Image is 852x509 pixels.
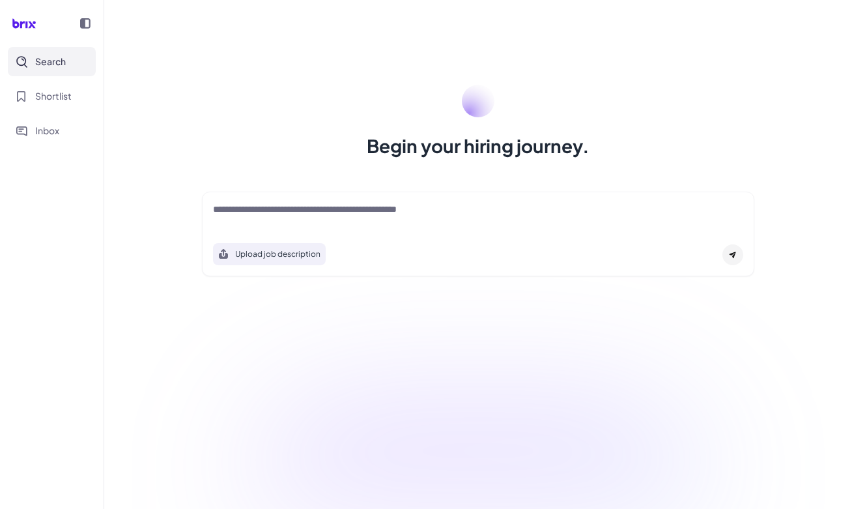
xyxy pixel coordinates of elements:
span: Shortlist [35,89,72,103]
button: Shortlist [8,81,96,111]
button: Inbox [8,116,96,145]
button: Search [8,47,96,76]
button: Search using job description [213,243,326,265]
span: Inbox [35,124,59,138]
span: Search [35,55,66,68]
h1: Begin your hiring journey. [367,133,589,159]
